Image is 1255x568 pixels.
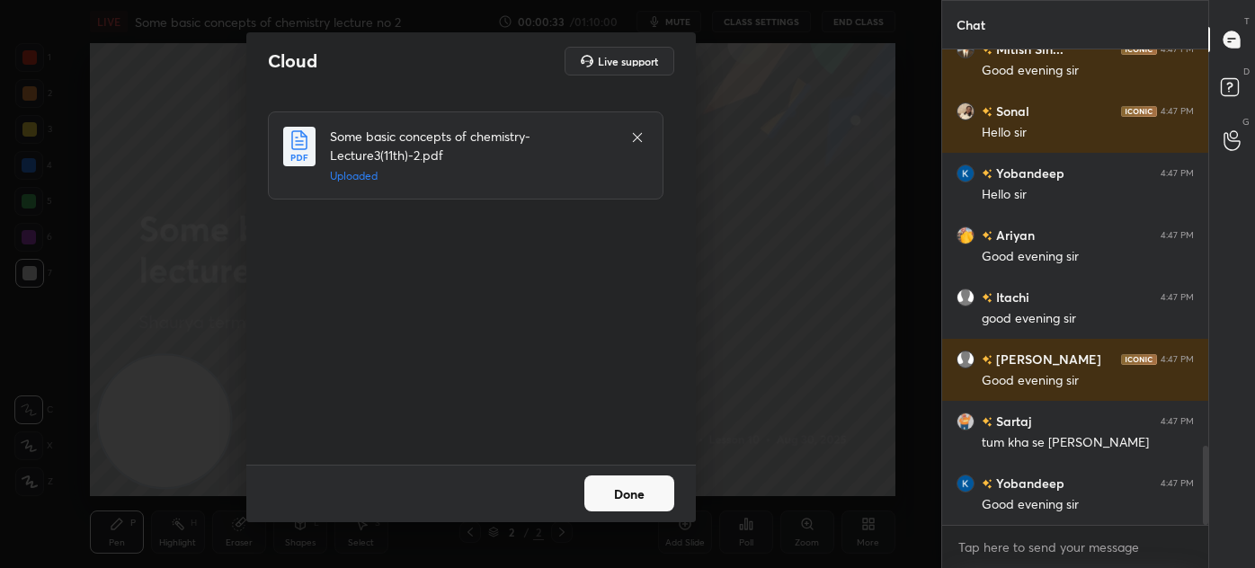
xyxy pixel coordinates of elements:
p: D [1243,65,1250,78]
div: 4:47 PM [1161,478,1194,489]
h6: Sartaj [992,412,1031,430]
h6: Yobandeep [992,164,1064,182]
div: good evening sir [982,310,1194,328]
h6: Mitish Sin... [992,40,1064,58]
h5: Uploaded [330,168,612,184]
h6: [PERSON_NAME] [992,350,1101,368]
img: no-rating-badge.077c3623.svg [982,107,992,117]
div: Hello sir [982,186,1194,204]
button: Done [584,475,674,511]
img: 3 [957,102,975,120]
h6: Yobandeep [992,474,1064,493]
img: default.png [957,351,975,368]
div: Good evening sir [982,372,1194,390]
img: no-rating-badge.077c3623.svg [982,417,992,427]
div: Good evening sir [982,496,1194,514]
div: tum kha se [PERSON_NAME] [982,434,1194,452]
img: no-rating-badge.077c3623.svg [982,355,992,365]
p: T [1244,14,1250,28]
div: 4:47 PM [1161,230,1194,241]
img: iconic-dark.1390631f.png [1121,106,1157,117]
h4: Some basic concepts of chemistry-Lecture3(11th)-2.pdf [330,127,612,164]
img: iconic-dark.1390631f.png [1121,354,1157,365]
img: 3 [957,164,975,182]
div: 4:47 PM [1161,106,1194,117]
img: 3b13aaad868f4687a38ea37b9b2a1e49.jpg [957,226,975,244]
div: 4:47 PM [1161,168,1194,179]
h6: Ariyan [992,226,1035,244]
img: 3 [957,40,975,58]
div: 4:47 PM [1161,44,1194,55]
div: Good evening sir [982,248,1194,266]
h5: Live support [598,56,658,67]
img: iconic-dark.1390631f.png [1121,44,1157,55]
div: 4:47 PM [1161,292,1194,303]
div: 4:47 PM [1161,354,1194,365]
img: default.png [957,288,975,306]
div: 4:47 PM [1161,416,1194,427]
p: Chat [942,1,1000,49]
img: 3 [957,475,975,493]
p: G [1242,115,1250,129]
div: grid [942,49,1208,525]
img: no-rating-badge.077c3623.svg [982,169,992,179]
img: 99cd0217fce34333a8b111a03e5d3b25.jpg [957,413,975,430]
img: no-rating-badge.077c3623.svg [982,45,992,55]
div: Good evening sir [982,62,1194,80]
div: Hello sir [982,124,1194,142]
h6: Itachi [992,288,1029,306]
img: no-rating-badge.077c3623.svg [982,479,992,489]
h6: Sonal [992,102,1029,120]
img: no-rating-badge.077c3623.svg [982,293,992,303]
h2: Cloud [268,49,317,73]
img: no-rating-badge.077c3623.svg [982,231,992,241]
